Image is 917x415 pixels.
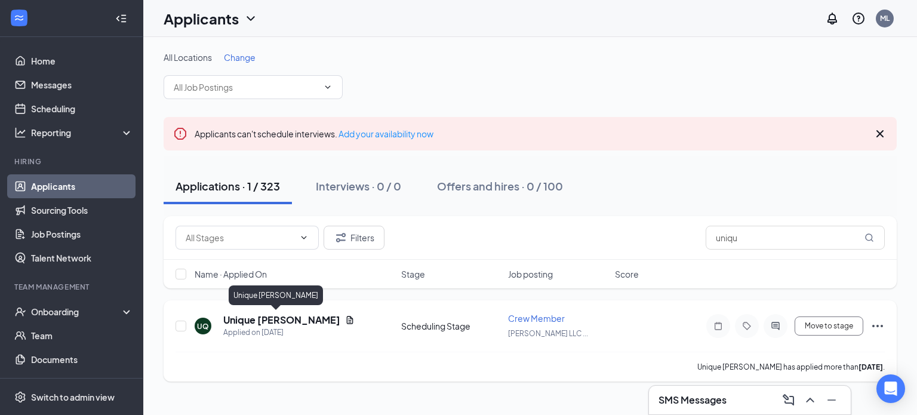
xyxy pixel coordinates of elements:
[876,374,905,403] div: Open Intercom Messenger
[31,127,134,139] div: Reporting
[880,13,890,23] div: ML
[299,233,309,242] svg: ChevronDown
[31,222,133,246] a: Job Postings
[223,313,340,327] h5: Unique [PERSON_NAME]
[615,268,639,280] span: Score
[345,315,355,325] svg: Document
[195,268,267,280] span: Name · Applied On
[31,198,133,222] a: Sourcing Tools
[173,127,187,141] svg: Error
[401,320,501,332] div: Scheduling Stage
[174,81,318,94] input: All Job Postings
[223,327,355,339] div: Applied on [DATE]
[795,316,863,336] button: Move to stage
[508,268,553,280] span: Job posting
[31,174,133,198] a: Applicants
[697,362,885,372] p: Unique [PERSON_NAME] has applied more than .
[31,97,133,121] a: Scheduling
[164,52,212,63] span: All Locations
[822,391,841,410] button: Minimize
[31,324,133,348] a: Team
[768,321,783,331] svg: ActiveChat
[508,329,588,338] span: [PERSON_NAME] LLC ...
[115,13,127,24] svg: Collapse
[740,321,754,331] svg: Tag
[781,393,796,407] svg: ComposeMessage
[824,393,839,407] svg: Minimize
[324,226,384,250] button: Filter Filters
[873,127,887,141] svg: Cross
[401,268,425,280] span: Stage
[14,127,26,139] svg: Analysis
[31,49,133,73] a: Home
[31,306,123,318] div: Onboarding
[437,179,563,193] div: Offers and hires · 0 / 100
[14,391,26,403] svg: Settings
[195,128,433,139] span: Applicants can't schedule interviews.
[870,319,885,333] svg: Ellipses
[323,82,333,92] svg: ChevronDown
[803,393,817,407] svg: ChevronUp
[224,52,256,63] span: Change
[197,321,209,331] div: UQ
[31,348,133,371] a: Documents
[706,226,885,250] input: Search in applications
[176,179,280,193] div: Applications · 1 / 323
[31,371,133,395] a: Surveys
[801,391,820,410] button: ChevronUp
[851,11,866,26] svg: QuestionInfo
[779,391,798,410] button: ComposeMessage
[858,362,883,371] b: [DATE]
[825,11,839,26] svg: Notifications
[31,246,133,270] a: Talent Network
[334,230,348,245] svg: Filter
[31,73,133,97] a: Messages
[31,391,115,403] div: Switch to admin view
[14,282,131,292] div: Team Management
[14,156,131,167] div: Hiring
[711,321,725,331] svg: Note
[186,231,294,244] input: All Stages
[658,394,727,407] h3: SMS Messages
[244,11,258,26] svg: ChevronDown
[164,8,239,29] h1: Applicants
[316,179,401,193] div: Interviews · 0 / 0
[14,306,26,318] svg: UserCheck
[864,233,874,242] svg: MagnifyingGlass
[339,128,433,139] a: Add your availability now
[13,12,25,24] svg: WorkstreamLogo
[229,285,323,305] div: Unique [PERSON_NAME]
[508,313,565,324] span: Crew Member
